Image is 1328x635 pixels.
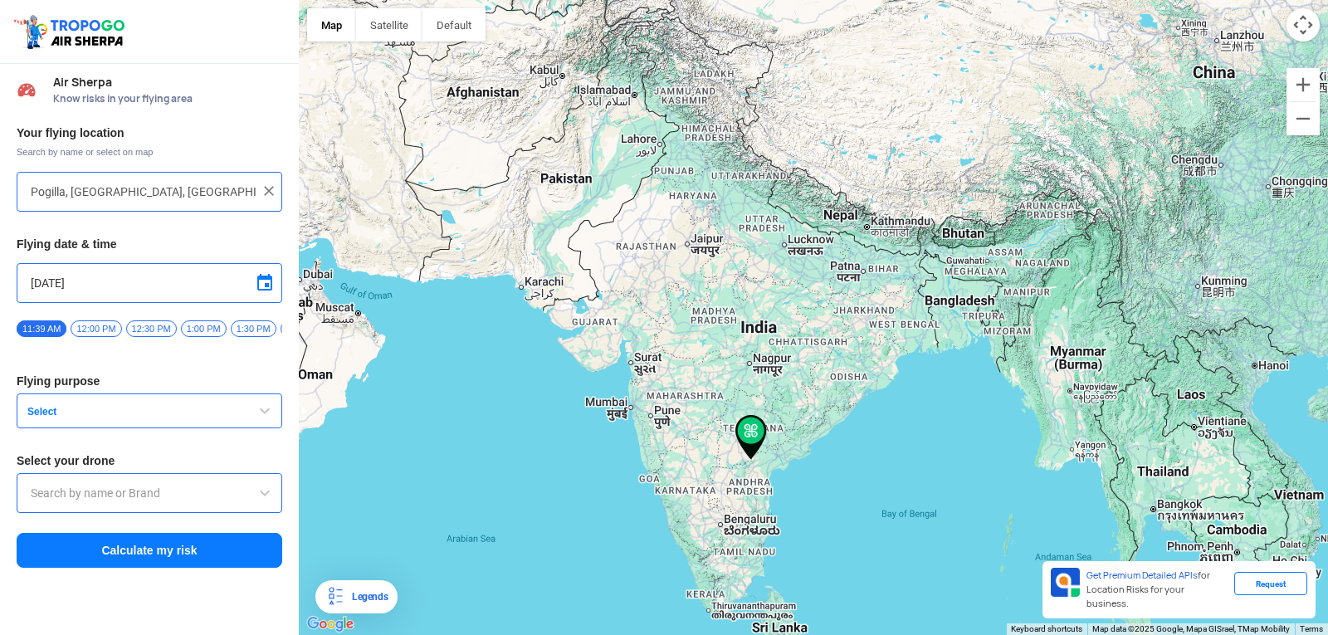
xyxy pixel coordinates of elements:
[31,483,268,503] input: Search by name or Brand
[1286,68,1320,101] button: Zoom in
[21,405,228,418] span: Select
[12,12,130,51] img: ic_tgdronemaps.svg
[17,127,282,139] h3: Your flying location
[31,182,256,202] input: Search your flying location
[1286,8,1320,42] button: Map camera controls
[17,375,282,387] h3: Flying purpose
[181,320,227,337] span: 1:00 PM
[71,320,121,337] span: 12:00 PM
[1051,568,1080,597] img: Premium APIs
[31,273,268,293] input: Select Date
[307,8,356,42] button: Show street map
[17,145,282,159] span: Search by name or select on map
[261,183,277,199] img: ic_close.png
[231,320,276,337] span: 1:30 PM
[325,587,345,607] img: Legends
[17,238,282,250] h3: Flying date & time
[1300,624,1323,633] a: Terms
[1092,624,1290,633] span: Map data ©2025 Google, Mapa GISrael, TMap Mobility
[17,455,282,466] h3: Select your drone
[345,587,388,607] div: Legends
[281,320,326,337] span: 2:00 PM
[303,613,358,635] img: Google
[1011,623,1082,635] button: Keyboard shortcuts
[17,320,66,337] span: 11:39 AM
[1234,572,1307,595] div: Request
[1080,568,1234,612] div: for Location Risks for your business.
[1286,102,1320,135] button: Zoom out
[126,320,177,337] span: 12:30 PM
[17,80,37,100] img: Risk Scores
[303,613,358,635] a: Open this area in Google Maps (opens a new window)
[1086,569,1198,581] span: Get Premium Detailed APIs
[356,8,422,42] button: Show satellite imagery
[17,533,282,568] button: Calculate my risk
[17,393,282,428] button: Select
[53,76,282,89] span: Air Sherpa
[53,92,282,105] span: Know risks in your flying area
